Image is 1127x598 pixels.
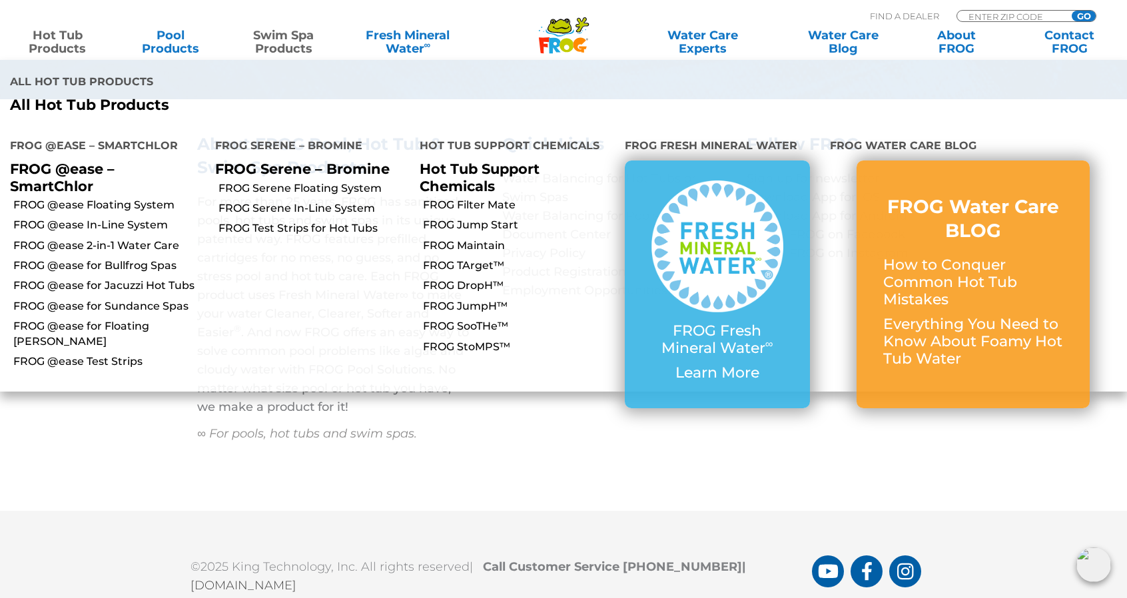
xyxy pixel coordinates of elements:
h4: All Hot Tub Products [10,70,554,97]
a: FROG @ease for Floating [PERSON_NAME] [13,319,205,349]
p: FROG @ease – SmartChlor [10,160,195,194]
p: Everything You Need to Know About Foamy Hot Tub Water [883,316,1063,368]
p: FROG Serene – Bromine [215,160,400,177]
a: FROG SooTHe™ [423,319,615,334]
a: FROG Serene In-Line System [218,201,410,216]
a: Hot TubProducts [13,29,101,55]
a: FROG @ease for Jacuzzi Hot Tubs [13,278,205,293]
a: Hot Tub Support Chemicals [420,160,540,194]
a: FROG @ease Test Strips [13,354,205,369]
p: Learn More [651,364,783,382]
h4: Hot Tub Support Chemicals [420,134,605,160]
a: FROG Water Care BLOG How to Conquer Common Hot Tub Mistakes Everything You Need to Know About Foa... [883,194,1063,375]
a: FROG Jump Start [423,218,615,232]
a: FROG DropH™ [423,278,615,293]
a: ContactFROG [1026,29,1114,55]
a: FROG @ease for Bullfrog Spas [13,258,205,273]
a: FROG Filter Mate [423,198,615,212]
span: | [742,559,746,574]
a: Water CareExperts [631,29,774,55]
a: PoolProducts [127,29,214,55]
a: FROG Maintain [423,238,615,253]
a: FROG @ease 2-in-1 Water Care [13,238,205,253]
a: FROG Test Strips for Hot Tubs [218,221,410,236]
p: How to Conquer Common Hot Tub Mistakes [883,256,1063,309]
p: ©2025 King Technology, Inc. All rights reserved [190,551,812,595]
a: FROG Fresh Mineral Water∞ Learn More [651,180,783,388]
h4: FROG Water Care Blog [830,134,1117,160]
p: FROG Fresh Mineral Water [651,322,783,358]
a: FROG @ease Floating System [13,198,205,212]
a: FROG StoMPS™ [423,340,615,354]
a: Fresh MineralWater∞ [353,29,463,55]
h3: FROG Water Care BLOG [883,194,1063,243]
h4: FROG Serene – Bromine [215,134,400,160]
a: FROG TArget™ [423,258,615,273]
a: FROG Products Facebook Page [851,555,883,587]
input: GO [1072,11,1096,21]
a: FROG Products Instagram Page [889,555,921,587]
sup: ∞ [424,39,431,50]
a: FROG @ease In-Line System [13,218,205,232]
a: Water CareBlog [799,29,887,55]
span: | [470,559,473,574]
a: FROG Products You Tube Page [812,555,844,587]
input: Zip Code Form [967,11,1057,22]
b: Call Customer Service [PHONE_NUMBER] [483,559,753,574]
a: [DOMAIN_NAME] [190,578,296,593]
sup: ∞ [765,337,773,350]
h4: FROG @ease – SmartChlor [10,134,195,160]
h4: FROG Fresh Mineral Water [625,134,810,160]
em: ∞ For pools, hot tubs and swim spas. [197,426,417,441]
a: Swim SpaProducts [240,29,328,55]
p: For more than 25 years, FROG has sanitized pools, hot tubs and swim spas in its unique, patented ... [197,192,469,416]
a: FROG @ease for Sundance Spas [13,299,205,314]
p: Find A Dealer [870,10,939,22]
a: AboutFROG [913,29,1000,55]
a: FROG Serene Floating System [218,181,410,196]
a: FROG JumpH™ [423,299,615,314]
img: openIcon [1076,547,1111,582]
a: All Hot Tub Products [10,97,554,114]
